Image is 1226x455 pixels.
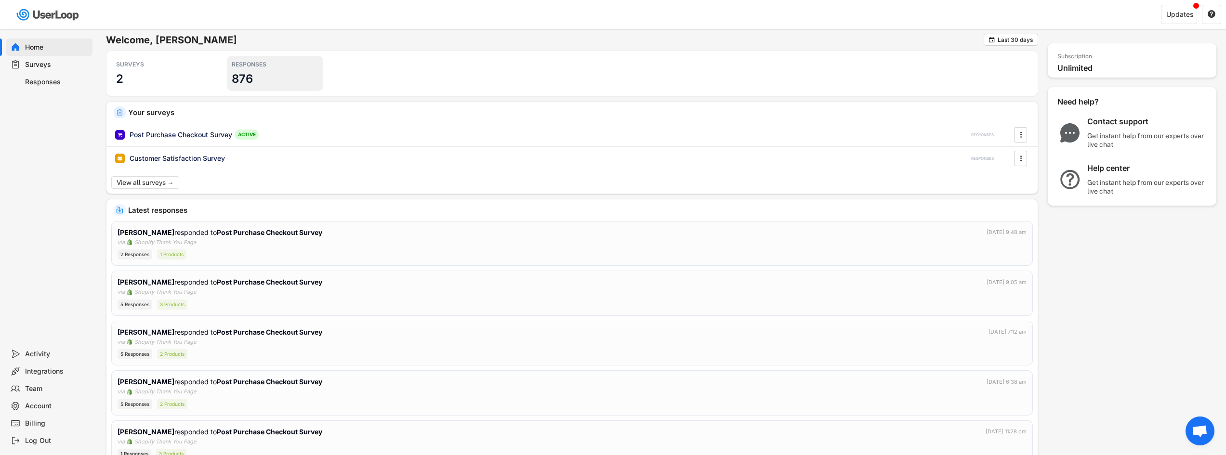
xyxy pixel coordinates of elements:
div: Get instant help from our experts over live chat [1087,178,1208,195]
img: QuestionMarkInverseMajor.svg [1057,170,1082,189]
div: Unlimited [1057,63,1212,73]
div: 5 Responses [118,399,152,409]
button:  [988,36,995,43]
div: [DATE] 11:28 pm [986,428,1027,436]
h6: Welcome, [PERSON_NAME] [106,34,984,46]
strong: Post Purchase Checkout Survey [217,428,322,436]
div: RESPONSES [971,156,994,161]
div: 2 Responses [118,249,152,260]
div: Integrations [25,367,89,376]
div: Shopify Thank You Page [134,388,196,396]
div: 2 Products [157,349,187,359]
div: Your surveys [128,109,1030,116]
div: Customer Satisfaction Survey [130,154,225,163]
div: Home [25,43,89,52]
img: 1156660_ecommerce_logo_shopify_icon%20%281%29.png [127,439,132,444]
div: [DATE] 6:38 am [987,378,1027,386]
div: RESPONSES [971,132,994,138]
div: responded to [118,377,324,387]
div: Team [25,384,89,393]
div: SURVEYS [116,61,203,68]
div: Shopify Thank You Page [134,238,196,247]
div: [DATE] 7:12 am [989,328,1027,336]
strong: [PERSON_NAME] [118,278,174,286]
div: responded to [118,277,324,287]
div: [DATE] 9:48 am [987,228,1027,236]
div: Get instant help from our experts over live chat [1087,131,1208,149]
img: 1156660_ecommerce_logo_shopify_icon%20%281%29.png [127,339,132,345]
strong: Post Purchase Checkout Survey [217,377,322,386]
div: Last 30 days [998,37,1033,43]
h3: 2 [116,71,123,86]
strong: [PERSON_NAME] [118,328,174,336]
div: 5 Responses [118,349,152,359]
text:  [1020,153,1022,163]
div: via [118,288,125,296]
div: Subscription [1057,53,1092,61]
button: View all surveys → [111,176,179,189]
div: Contact support [1087,117,1208,127]
div: Latest responses [128,207,1030,214]
div: Responses [25,78,89,87]
button:  [1016,128,1026,142]
div: RESPONSES [232,61,318,68]
div: via [118,438,125,446]
div: responded to [118,427,324,437]
strong: Post Purchase Checkout Survey [217,278,322,286]
div: Activity [25,350,89,359]
div: Shopify Thank You Page [134,438,196,446]
strong: [PERSON_NAME] [118,228,174,236]
div: 5 Responses [118,299,152,310]
div: Post Purchase Checkout Survey [130,130,232,140]
div: 3 Products [157,299,187,310]
div: [DATE] 9:05 am [987,278,1027,286]
div: via [118,238,125,247]
img: 1156660_ecommerce_logo_shopify_icon%20%281%29.png [127,389,132,395]
div: Need help? [1057,97,1125,107]
div: Shopify Thank You Page [134,288,196,296]
div: Help center [1087,163,1208,173]
h3: 876 [232,71,253,86]
div: 1 Products [157,249,186,260]
img: userloop-logo-01.svg [14,5,82,25]
div: Surveys [25,60,89,69]
strong: [PERSON_NAME] [118,377,174,386]
div: responded to [118,227,324,237]
div: 2 Products [157,399,187,409]
text:  [989,36,995,43]
strong: [PERSON_NAME] [118,428,174,436]
img: 1156660_ecommerce_logo_shopify_icon%20%281%29.png [127,239,132,245]
div: ACTIVE [235,130,259,140]
strong: Post Purchase Checkout Survey [217,328,322,336]
img: 1156660_ecommerce_logo_shopify_icon%20%281%29.png [127,289,132,295]
div: via [118,388,125,396]
button:  [1207,10,1216,19]
a: Open chat [1186,416,1214,445]
div: Account [25,402,89,411]
div: via [118,338,125,346]
text:  [1208,10,1215,18]
div: Billing [25,419,89,428]
text:  [1020,130,1022,140]
strong: Post Purchase Checkout Survey [217,228,322,236]
div: Log Out [25,436,89,445]
img: IncomingMajor.svg [116,207,123,214]
div: responded to [118,327,324,337]
div: Shopify Thank You Page [134,338,196,346]
img: ChatMajor.svg [1057,123,1082,143]
button:  [1016,151,1026,166]
div: Updates [1166,11,1193,18]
